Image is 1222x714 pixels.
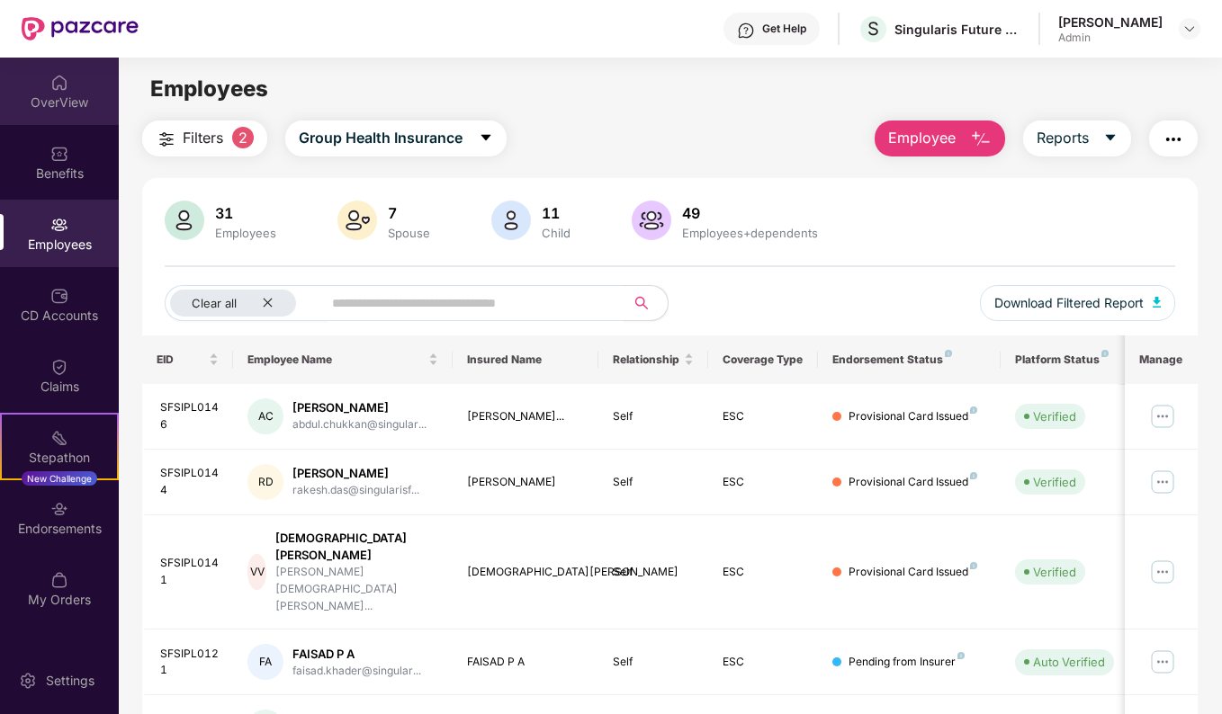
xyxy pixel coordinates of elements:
div: Self [613,654,694,671]
div: [DEMOGRAPHIC_DATA][PERSON_NAME] [275,530,438,564]
div: abdul.chukkan@singular... [292,416,427,433]
img: svg+xml;base64,PHN2ZyBpZD0iU2V0dGluZy0yMHgyMCIgeG1sbnM9Imh0dHA6Ly93d3cudzMub3JnLzIwMDAvc3ZnIiB3aW... [19,672,37,690]
div: Child [538,226,574,240]
th: Employee Name [233,335,453,384]
img: svg+xml;base64,PHN2ZyBpZD0iRW5kb3JzZW1lbnRzIiB4bWxucz0iaHR0cDovL3d3dy53My5vcmcvMjAwMC9zdmciIHdpZH... [50,500,68,518]
div: RD [247,464,283,500]
img: New Pazcare Logo [22,17,139,40]
div: Auto Verified [1033,653,1105,671]
div: FA [247,644,283,680]
span: Filters [183,127,223,149]
div: Self [613,408,694,425]
button: Reportscaret-down [1023,120,1131,156]
div: FAISAD P A [292,646,421,663]
div: Pending from Insurer [849,654,965,671]
div: [PERSON_NAME]... [467,408,585,425]
img: svg+xml;base64,PHN2ZyBpZD0iQ0RfQWNjb3VudHMiIGRhdGEtbmFtZT0iQ0QgQWNjb3VudHMiIHhtbG5zPSJodHRwOi8vd3... [50,287,68,305]
span: Group Health Insurance [299,127,463,149]
div: VV [247,554,266,590]
span: Download Filtered Report [994,293,1144,313]
span: 2 [232,127,254,148]
div: [PERSON_NAME] [467,474,585,491]
img: svg+xml;base64,PHN2ZyBpZD0iQ2xhaW0iIHhtbG5zPSJodHRwOi8vd3d3LnczLm9yZy8yMDAwL3N2ZyIgd2lkdGg9IjIwIi... [50,358,68,376]
div: [PERSON_NAME] [1058,13,1163,31]
th: Relationship [598,335,708,384]
div: [DEMOGRAPHIC_DATA][PERSON_NAME] [467,564,585,581]
th: Insured Name [453,335,599,384]
img: svg+xml;base64,PHN2ZyBpZD0iQmVuZWZpdHMiIHhtbG5zPSJodHRwOi8vd3d3LnczLm9yZy8yMDAwL3N2ZyIgd2lkdGg9Ij... [50,145,68,163]
div: Endorsement Status [832,353,986,367]
img: svg+xml;base64,PHN2ZyBpZD0iRHJvcGRvd24tMzJ4MzIiIHhtbG5zPSJodHRwOi8vd3d3LnczLm9yZy8yMDAwL3N2ZyIgd2... [1182,22,1197,36]
div: Singularis Future Serv India Private Limited [894,21,1020,38]
div: Platform Status [1015,353,1114,367]
th: Coverage Type [708,335,818,384]
span: Relationship [613,353,680,367]
th: EID [142,335,234,384]
img: manageButton [1148,402,1177,431]
div: Provisional Card Issued [849,474,977,491]
img: manageButton [1148,647,1177,676]
span: Employee Name [247,353,425,367]
div: Settings [40,672,100,690]
img: svg+xml;base64,PHN2ZyB4bWxucz0iaHR0cDovL3d3dy53My5vcmcvMjAwMC9zdmciIHhtbG5zOnhsaW5rPSJodHRwOi8vd3... [491,201,531,240]
img: svg+xml;base64,PHN2ZyB4bWxucz0iaHR0cDovL3d3dy53My5vcmcvMjAwMC9zdmciIHhtbG5zOnhsaW5rPSJodHRwOi8vd3... [970,129,992,150]
div: Stepathon [2,449,117,467]
img: svg+xml;base64,PHN2ZyB4bWxucz0iaHR0cDovL3d3dy53My5vcmcvMjAwMC9zdmciIHdpZHRoPSI4IiBoZWlnaHQ9IjgiIH... [1101,350,1109,357]
button: search [624,285,669,321]
div: New Challenge [22,471,97,486]
img: svg+xml;base64,PHN2ZyBpZD0iSGVscC0zMngzMiIgeG1sbnM9Imh0dHA6Ly93d3cudzMub3JnLzIwMDAvc3ZnIiB3aWR0aD... [737,22,755,40]
img: manageButton [1148,468,1177,496]
span: search [624,296,659,310]
div: Provisional Card Issued [849,564,977,581]
img: svg+xml;base64,PHN2ZyB4bWxucz0iaHR0cDovL3d3dy53My5vcmcvMjAwMC9zdmciIHdpZHRoPSIyNCIgaGVpZ2h0PSIyNC... [1163,129,1184,150]
span: Clear all [192,296,237,310]
div: FAISAD P A [467,654,585,671]
img: svg+xml;base64,PHN2ZyBpZD0iTXlfT3JkZXJzIiBkYXRhLW5hbWU9Ik15IE9yZGVycyIgeG1sbnM9Imh0dHA6Ly93d3cudz... [50,571,68,589]
div: Verified [1033,473,1076,491]
div: [PERSON_NAME] [292,465,419,482]
img: svg+xml;base64,PHN2ZyB4bWxucz0iaHR0cDovL3d3dy53My5vcmcvMjAwMC9zdmciIHdpZHRoPSI4IiBoZWlnaHQ9IjgiIH... [970,472,977,479]
span: Employees [150,76,268,102]
button: Clear allclose [165,285,328,321]
img: svg+xml;base64,PHN2ZyB4bWxucz0iaHR0cDovL3d3dy53My5vcmcvMjAwMC9zdmciIHdpZHRoPSIyNCIgaGVpZ2h0PSIyNC... [156,129,177,150]
div: ESC [723,474,804,491]
span: caret-down [1103,130,1118,147]
div: Admin [1058,31,1163,45]
div: [PERSON_NAME] [292,399,427,416]
div: Self [613,474,694,491]
th: Manage [1125,335,1198,384]
div: SFSIPL0146 [160,399,220,433]
img: svg+xml;base64,PHN2ZyB4bWxucz0iaHR0cDovL3d3dy53My5vcmcvMjAwMC9zdmciIHdpZHRoPSI4IiBoZWlnaHQ9IjgiIH... [945,350,952,357]
img: manageButton [1148,558,1177,586]
div: SFSIPL0144 [160,465,220,499]
span: Employee [888,127,956,149]
button: Filters2 [142,120,267,156]
div: Verified [1033,563,1076,581]
div: Provisional Card Issued [849,408,977,425]
span: S [867,18,879,40]
button: Download Filtered Report [980,285,1176,321]
div: 7 [384,204,434,222]
div: 49 [678,204,822,222]
div: 31 [211,204,280,222]
div: SFSIPL0141 [160,555,220,589]
div: ESC [723,564,804,581]
span: close [262,297,274,308]
img: svg+xml;base64,PHN2ZyB4bWxucz0iaHR0cDovL3d3dy53My5vcmcvMjAwMC9zdmciIHdpZHRoPSIyMSIgaGVpZ2h0PSIyMC... [50,429,68,447]
button: Group Health Insurancecaret-down [285,120,507,156]
div: ESC [723,654,804,671]
button: Employee [875,120,1005,156]
img: svg+xml;base64,PHN2ZyB4bWxucz0iaHR0cDovL3d3dy53My5vcmcvMjAwMC9zdmciIHhtbG5zOnhsaW5rPSJodHRwOi8vd3... [165,201,204,240]
span: Reports [1037,127,1089,149]
div: Get Help [762,22,806,36]
span: caret-down [479,130,493,147]
img: svg+xml;base64,PHN2ZyB4bWxucz0iaHR0cDovL3d3dy53My5vcmcvMjAwMC9zdmciIHhtbG5zOnhsaW5rPSJodHRwOi8vd3... [632,201,671,240]
div: 11 [538,204,574,222]
div: [PERSON_NAME][DEMOGRAPHIC_DATA][PERSON_NAME]... [275,564,438,615]
img: svg+xml;base64,PHN2ZyB4bWxucz0iaHR0cDovL3d3dy53My5vcmcvMjAwMC9zdmciIHhtbG5zOnhsaW5rPSJodHRwOi8vd3... [337,201,377,240]
div: Self [613,564,694,581]
div: faisad.khader@singular... [292,663,421,680]
img: svg+xml;base64,PHN2ZyB4bWxucz0iaHR0cDovL3d3dy53My5vcmcvMjAwMC9zdmciIHhtbG5zOnhsaW5rPSJodHRwOi8vd3... [1153,297,1162,308]
div: Employees+dependents [678,226,822,240]
img: svg+xml;base64,PHN2ZyB4bWxucz0iaHR0cDovL3d3dy53My5vcmcvMjAwMC9zdmciIHdpZHRoPSI4IiBoZWlnaHQ9IjgiIH... [970,562,977,569]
